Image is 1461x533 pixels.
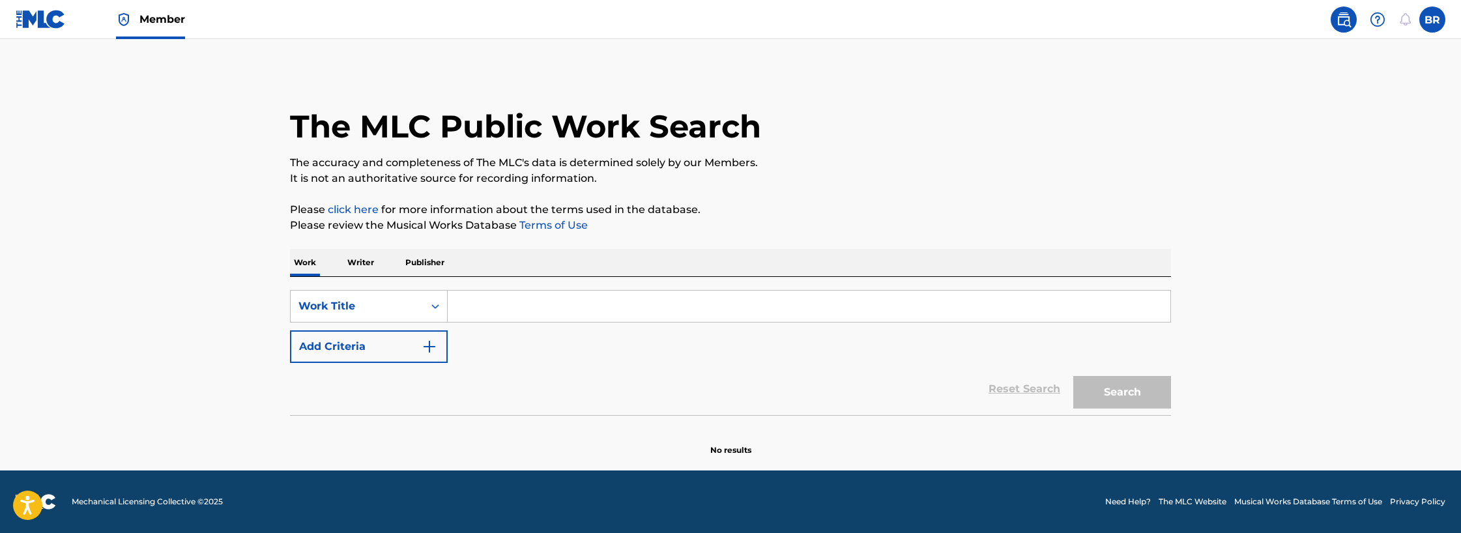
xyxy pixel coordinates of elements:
div: Notifications [1398,13,1411,26]
img: Top Rightsholder [116,12,132,27]
p: No results [710,429,751,456]
img: 9d2ae6d4665cec9f34b9.svg [422,339,437,354]
p: Writer [343,249,378,276]
a: Privacy Policy [1390,496,1445,508]
div: Help [1365,7,1391,33]
div: Work Title [298,298,416,314]
img: search [1336,12,1352,27]
p: Work [290,249,320,276]
iframe: Chat Widget [1396,470,1461,533]
img: MLC Logo [16,10,66,29]
a: The MLC Website [1159,496,1226,508]
form: Search Form [290,290,1171,415]
span: Member [139,12,185,27]
div: User Menu [1419,7,1445,33]
a: Terms of Use [517,219,588,231]
a: click here [328,203,379,216]
p: The accuracy and completeness of The MLC's data is determined solely by our Members. [290,155,1171,171]
h1: The MLC Public Work Search [290,107,761,146]
a: Need Help? [1105,496,1151,508]
img: logo [16,494,56,510]
p: Please review the Musical Works Database [290,218,1171,233]
a: Public Search [1331,7,1357,33]
a: Musical Works Database Terms of Use [1234,496,1382,508]
p: Please for more information about the terms used in the database. [290,202,1171,218]
p: Publisher [401,249,448,276]
button: Add Criteria [290,330,448,363]
p: It is not an authoritative source for recording information. [290,171,1171,186]
span: Mechanical Licensing Collective © 2025 [72,496,223,508]
img: help [1370,12,1385,27]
